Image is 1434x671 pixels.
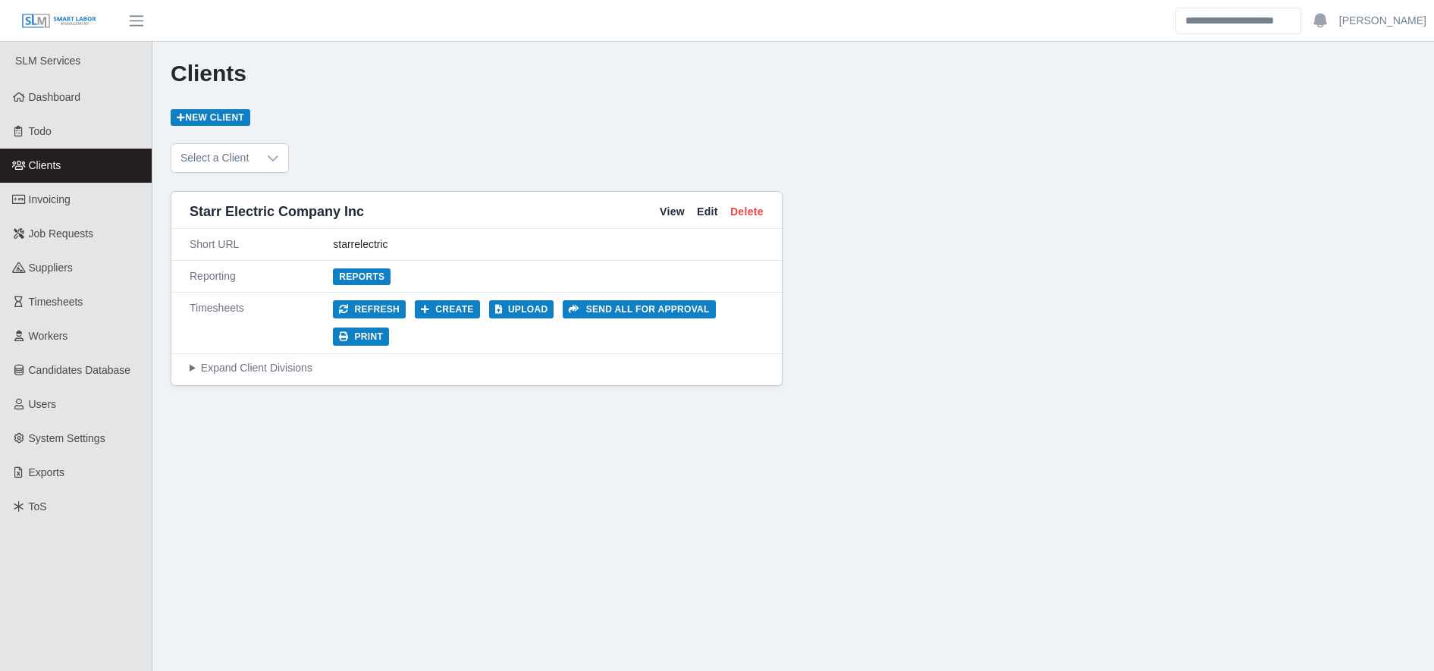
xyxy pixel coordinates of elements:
span: Starr Electric Company Inc [190,201,364,222]
summary: Expand Client Divisions [190,360,764,376]
a: Edit [697,204,718,220]
a: Reports [333,268,391,285]
span: System Settings [29,432,105,444]
span: Suppliers [29,262,73,274]
div: Reporting [190,268,333,284]
img: SLM Logo [21,13,97,30]
span: Invoicing [29,193,71,205]
span: Todo [29,125,52,137]
button: Send all for approval [563,300,715,318]
span: Timesheets [29,296,83,308]
div: Short URL [190,237,333,252]
div: starrelectric [333,237,764,252]
span: Exports [29,466,64,478]
input: Search [1175,8,1301,34]
h1: Clients [171,60,1416,87]
span: SLM Services [15,55,80,67]
a: [PERSON_NAME] [1339,13,1426,29]
button: Upload [489,300,554,318]
div: Timesheets [190,300,333,346]
button: Refresh [333,300,406,318]
span: Select a Client [171,144,258,172]
span: Dashboard [29,91,81,103]
a: New Client [171,109,250,126]
a: Delete [730,204,764,220]
span: ToS [29,500,47,513]
a: View [660,204,685,220]
button: Create [415,300,480,318]
button: Print [333,328,389,346]
span: Candidates Database [29,364,131,376]
span: Job Requests [29,227,94,240]
span: Users [29,398,57,410]
span: Workers [29,330,68,342]
span: Clients [29,159,61,171]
